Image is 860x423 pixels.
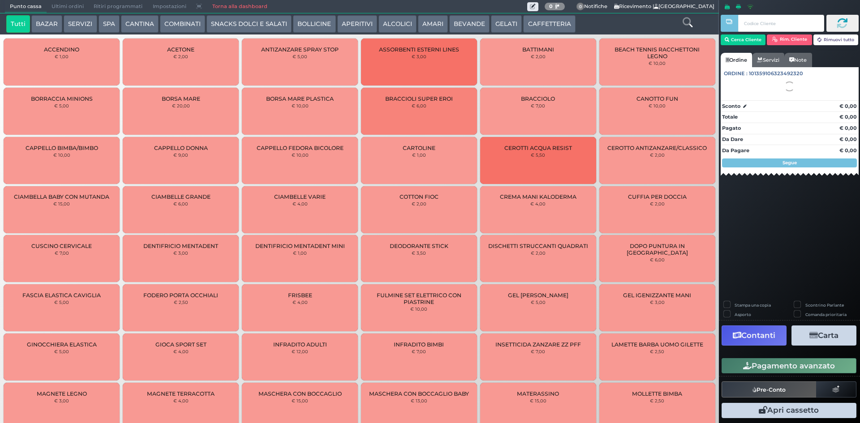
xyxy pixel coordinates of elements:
[292,152,309,158] small: € 10,00
[504,145,572,151] span: CEROTTI ACQUA RESIST
[292,398,308,403] small: € 15,00
[839,103,857,109] strong: € 0,00
[839,136,857,142] strong: € 0,00
[722,358,856,373] button: Pagamento avanzato
[154,145,208,151] span: CAPPELLO DONNA
[411,398,427,403] small: € 13,00
[293,15,335,33] button: BOLLICINE
[522,46,554,53] span: BATTIMANI
[14,193,109,200] span: CIAMBELLA BABY CON MUTANDA
[403,145,435,151] span: CARTOLINE
[44,46,79,53] span: ACCENDINO
[636,95,678,102] span: CANOTTO FUN
[735,312,751,317] label: Asporto
[805,302,844,308] label: Scontrino Parlante
[805,312,847,317] label: Comanda prioritaria
[523,15,575,33] button: CAFFETTERIA
[412,103,426,108] small: € 6,00
[121,15,159,33] button: CANTINA
[37,390,87,397] span: MAGNETE LEGNO
[160,15,205,33] button: COMBINATI
[22,292,101,299] span: FASCIA ELASTICA CAVIGLIA
[839,114,857,120] strong: € 0,00
[607,145,707,151] span: CEROTTO ANTIZANZARE/CLASSICO
[173,349,189,354] small: € 4,00
[531,103,545,108] small: € 7,00
[813,34,859,45] button: Rimuovi tutto
[54,349,69,354] small: € 5,00
[649,60,666,66] small: € 10,00
[517,390,559,397] span: MATERASSINO
[379,46,459,53] span: ASSORBENTI ESTERNI LINES
[173,54,188,59] small: € 2,00
[6,15,30,33] button: Tutti
[151,193,211,200] span: CIAMBELLE GRANDE
[722,103,740,110] strong: Sconto
[722,125,741,131] strong: Pagato
[64,15,97,33] button: SERVIZI
[369,390,469,397] span: MASCHERA CON BOCCAGLIO BABY
[54,299,69,305] small: € 5,00
[650,349,664,354] small: € 2,50
[722,381,817,397] button: Pre-Conto
[722,403,856,418] button: Apri cassetto
[735,302,771,308] label: Stampa una copia
[207,0,272,13] a: Torna alla dashboard
[530,201,546,206] small: € 4,00
[784,53,812,67] a: Note
[576,3,585,11] span: 0
[531,250,546,256] small: € 2,00
[412,201,426,206] small: € 2,00
[495,341,581,348] span: INSETTICIDA ZANZARE ZZ PFF
[53,201,70,206] small: € 15,00
[292,349,308,354] small: € 12,00
[722,136,743,142] strong: Da Dare
[174,299,188,305] small: € 2,50
[47,0,89,13] span: Ultimi ordini
[530,398,546,403] small: € 15,00
[521,95,555,102] span: BRACCIOLO
[5,0,47,13] span: Punto cassa
[273,341,327,348] span: INFRADITO ADULTI
[55,250,69,256] small: € 7,00
[147,390,215,397] span: MAGNETE TERRACOTTA
[258,390,342,397] span: MASCHERA CON BOCCAGLIO
[767,34,812,45] button: Rim. Cliente
[749,70,803,77] span: 101359106323492320
[623,292,691,299] span: GEL IGENIZZANTE MANI
[418,15,448,33] button: AMARI
[400,193,439,200] span: COTTON FIOC
[172,103,190,108] small: € 20,00
[721,34,766,45] button: Cerca Cliente
[292,201,308,206] small: € 4,00
[606,243,707,256] span: DOPO PUNTURA IN [GEOGRAPHIC_DATA]
[390,243,448,249] span: DEODORANTE STICK
[369,292,469,305] span: FULMINE SET ELETTRICO CON PIASTRINE
[500,193,576,200] span: CREMA MANI KALODERMA
[488,243,588,249] span: DISCHETTI STRUCCANTI QUADRATI
[412,250,426,256] small: € 3,50
[549,3,553,9] b: 0
[288,292,312,299] span: FRISBEE
[148,0,191,13] span: Impostazioni
[839,125,857,131] strong: € 0,00
[752,53,784,67] a: Servizi
[99,15,120,33] button: SPA
[385,95,453,102] span: BRACCIOLI SUPER EROI
[173,152,188,158] small: € 9,00
[606,46,707,60] span: BEACH TENNIS RACCHETTONI LEGNO
[791,325,856,346] button: Carta
[650,257,665,262] small: € 6,00
[531,152,545,158] small: € 5,50
[722,325,787,346] button: Contanti
[31,95,93,102] span: BORRACCIA MINIONS
[292,299,308,305] small: € 4,00
[531,349,545,354] small: € 7,00
[650,152,665,158] small: € 2,00
[162,95,200,102] span: BORSA MARE
[89,0,147,13] span: Ritiri programmati
[410,306,427,312] small: € 10,00
[54,398,69,403] small: € 3,00
[650,201,665,206] small: € 2,00
[31,15,62,33] button: BAZAR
